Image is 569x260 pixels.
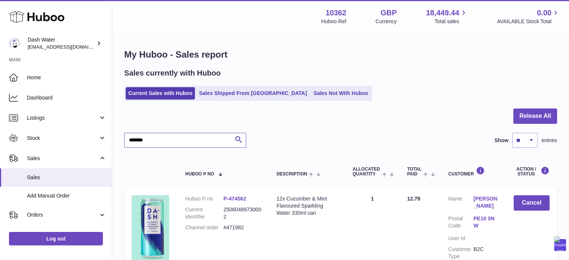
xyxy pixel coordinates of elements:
dt: Customer Type [448,246,473,260]
dt: Name [448,195,473,211]
dt: Postal Code [448,215,473,231]
span: Huboo P no [185,172,214,177]
span: Home [27,74,106,81]
span: Total paid [407,167,422,177]
button: Cancel [514,195,550,211]
a: 0.00 AVAILABLE Stock Total [497,8,560,25]
span: Description [276,172,307,177]
span: [EMAIL_ADDRESS][DOMAIN_NAME] [28,44,110,50]
span: AVAILABLE Stock Total [497,18,560,25]
span: entries [541,137,557,144]
h2: Sales currently with Huboo [124,68,221,78]
dd: 25060489730002 [223,206,261,220]
dd: B2C [474,246,499,260]
a: Sales Not With Huboo [311,87,371,100]
a: 18,449.44 Total sales [426,8,468,25]
span: Total sales [434,18,468,25]
span: 12.79 [407,196,420,202]
span: ALLOCATED Quantity [352,167,380,177]
div: Currency [376,18,397,25]
strong: 10362 [325,8,346,18]
span: Orders [27,211,98,218]
span: Dashboard [27,94,106,101]
div: Dash Water [28,36,95,51]
span: Sales [27,155,98,162]
strong: GBP [380,8,397,18]
a: [PERSON_NAME] [474,195,499,209]
label: Show [495,137,508,144]
span: Sales [27,174,106,181]
span: Listings [27,114,98,122]
dd: #471982 [223,224,261,231]
div: Customer [448,166,499,177]
dt: Huboo P no [185,195,223,202]
div: Huboo Ref [321,18,346,25]
h1: My Huboo - Sales report [124,49,557,61]
a: Sales Shipped From [GEOGRAPHIC_DATA] [196,87,309,100]
button: Release All [513,108,557,124]
span: Add Manual Order [27,192,106,199]
div: Action / Status [514,166,550,177]
div: 12x Cucumber & Mint Flavoured Sparkling Water 330ml can [276,195,337,217]
a: Current Sales with Huboo [126,87,195,100]
span: 0.00 [537,8,551,18]
span: 18,449.44 [426,8,459,18]
dt: Current identifier [185,206,223,220]
a: Log out [9,232,103,245]
a: PE10 0NW [474,215,499,229]
span: Stock [27,135,98,142]
a: P-474562 [223,196,246,202]
dt: User Id [448,235,473,242]
img: bea@dash-water.com [9,38,20,49]
dt: Channel order [185,224,223,231]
